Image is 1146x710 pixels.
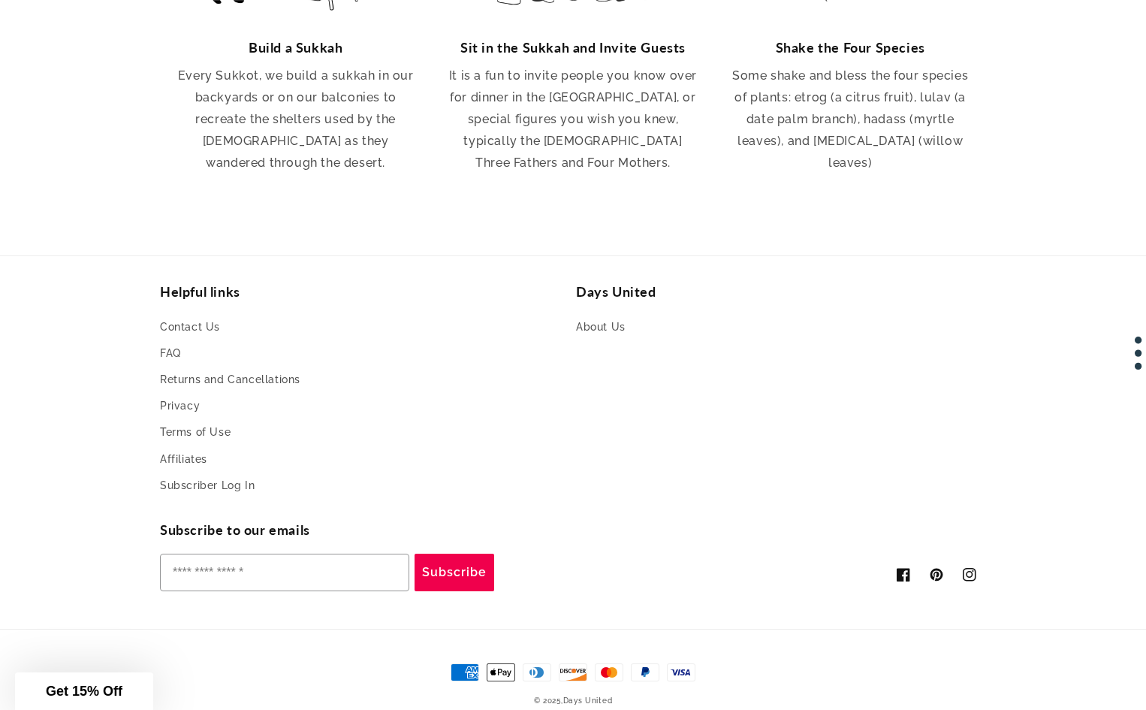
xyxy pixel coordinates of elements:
[160,554,409,591] input: Enter your email
[160,419,231,446] a: Terms of Use
[171,65,420,174] p: Every Sukkot, we build a sukkah in our backyards or on our balconies to recreate the shelters use...
[726,38,975,58] h3: Shake the Four Species
[576,283,986,301] h2: Days United
[46,684,122,699] span: Get 15% Off
[160,473,255,499] a: Subscriber Log In
[534,696,613,705] small: © 2025,
[160,283,570,301] h2: Helpful links
[576,318,626,340] a: About Us
[160,367,300,393] a: Returns and Cancellations
[160,446,207,473] a: Affiliates
[563,696,613,705] a: Days United
[726,65,975,174] p: Some shake and bless the four species of plants: etrog (a citrus fruit), lulav (a date palm branc...
[160,521,573,539] h2: Subscribe to our emails
[160,318,220,340] a: Contact Us
[415,554,494,591] button: Subscribe
[448,65,697,174] p: It is a fun to invite people you know over for dinner in the [GEOGRAPHIC_DATA], or special figure...
[160,340,181,367] a: FAQ
[448,38,697,58] h3: Sit in the Sukkah and Invite Guests
[160,393,200,419] a: Privacy
[171,38,420,58] h3: Build a Sukkah
[15,672,153,710] div: Get 15% Off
